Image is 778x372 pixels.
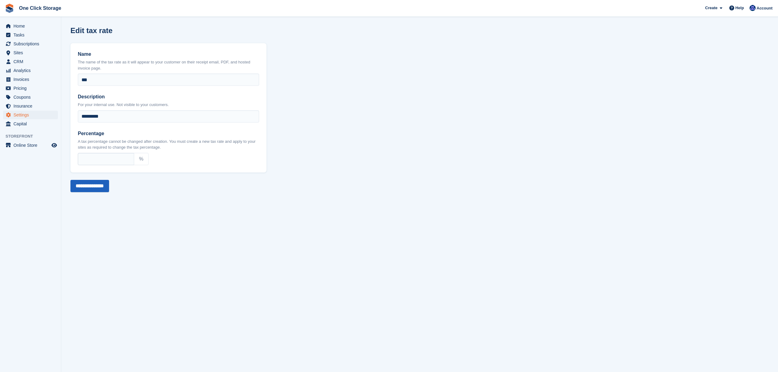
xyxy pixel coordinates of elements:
[757,5,772,11] span: Account
[3,84,58,93] a: menu
[3,111,58,119] a: menu
[78,93,259,101] label: Description
[78,59,259,71] p: The name of the tax rate as it will appear to your customer on their receipt email, PDF, and host...
[3,93,58,101] a: menu
[78,102,259,108] p: For your internal use. Not visible to your customers.
[3,75,58,84] a: menu
[6,133,61,139] span: Storefront
[70,26,112,35] h1: Edit tax rate
[13,93,50,101] span: Coupons
[13,111,50,119] span: Settings
[13,120,50,128] span: Capital
[3,48,58,57] a: menu
[13,141,50,150] span: Online Store
[3,40,58,48] a: menu
[13,31,50,39] span: Tasks
[750,5,756,11] img: Thomas
[3,22,58,30] a: menu
[3,120,58,128] a: menu
[13,57,50,66] span: CRM
[13,102,50,110] span: Insurance
[17,3,64,13] a: One Click Storage
[5,4,14,13] img: stora-icon-8386f47178a22dfd0bd8f6a31ec36ba5ce8667c1dd55bd0f319d3a0aa187defe.svg
[3,141,58,150] a: menu
[13,75,50,84] span: Invoices
[735,5,744,11] span: Help
[3,102,58,110] a: menu
[3,66,58,75] a: menu
[13,48,50,57] span: Sites
[13,40,50,48] span: Subscriptions
[78,130,259,137] label: Percentage
[51,142,58,149] a: Preview store
[3,31,58,39] a: menu
[705,5,717,11] span: Create
[78,139,259,150] p: A tax percentage cannot be changed after creation. You must create a new tax rate and apply to yo...
[13,66,50,75] span: Analytics
[78,51,259,58] label: Name
[13,22,50,30] span: Home
[3,57,58,66] a: menu
[13,84,50,93] span: Pricing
